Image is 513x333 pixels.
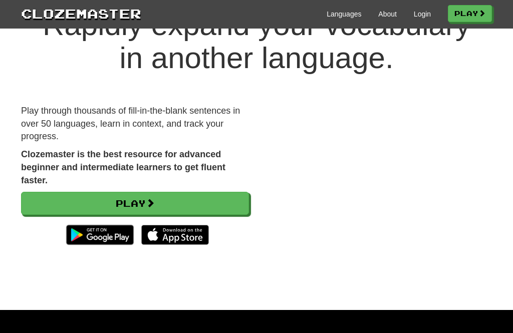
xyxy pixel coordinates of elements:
img: Get it on Google Play [61,220,139,250]
a: Login [414,9,431,19]
a: Play [448,5,492,22]
strong: Clozemaster is the best resource for advanced beginner and intermediate learners to get fluent fa... [21,149,225,185]
a: Play [21,192,249,215]
a: About [378,9,397,19]
a: Languages [327,9,361,19]
p: Play through thousands of fill-in-the-blank sentences in over 50 languages, learn in context, and... [21,105,249,143]
img: Download_on_the_App_Store_Badge_US-UK_135x40-25178aeef6eb6b83b96f5f2d004eda3bffbb37122de64afbaef7... [141,225,209,245]
a: Clozemaster [21,4,141,23]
